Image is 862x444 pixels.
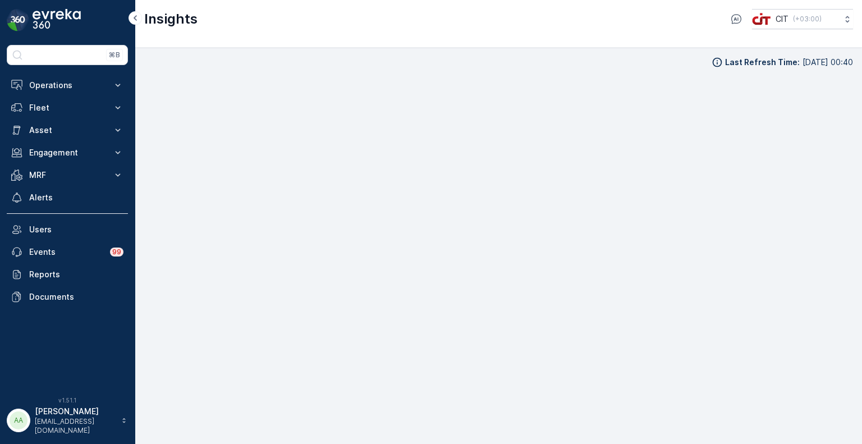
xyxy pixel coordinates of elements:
img: logo_dark-DEwI_e13.png [33,9,81,31]
a: Documents [7,286,128,308]
a: Users [7,218,128,241]
p: CIT [776,13,788,25]
p: [EMAIL_ADDRESS][DOMAIN_NAME] [35,417,116,435]
p: MRF [29,170,106,181]
p: 99 [112,247,122,257]
button: Fleet [7,97,128,119]
div: AA [10,411,27,429]
p: [DATE] 00:40 [803,57,853,68]
p: Events [29,246,103,258]
p: Alerts [29,192,123,203]
a: Events99 [7,241,128,263]
p: Last Refresh Time : [725,57,800,68]
a: Alerts [7,186,128,209]
p: Fleet [29,102,106,113]
button: Engagement [7,141,128,164]
p: Reports [29,269,123,280]
button: Asset [7,119,128,141]
p: Operations [29,80,106,91]
p: Documents [29,291,123,303]
p: ( +03:00 ) [793,15,822,24]
button: AA[PERSON_NAME][EMAIL_ADDRESS][DOMAIN_NAME] [7,406,128,435]
img: logo [7,9,29,31]
p: Asset [29,125,106,136]
p: Users [29,224,123,235]
p: Insights [144,10,198,28]
img: cit-logo_pOk6rL0.png [752,13,771,25]
a: Reports [7,263,128,286]
button: Operations [7,74,128,97]
p: ⌘B [109,51,120,59]
p: [PERSON_NAME] [35,406,116,417]
p: Engagement [29,147,106,158]
button: CIT(+03:00) [752,9,853,29]
span: v 1.51.1 [7,397,128,404]
button: MRF [7,164,128,186]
